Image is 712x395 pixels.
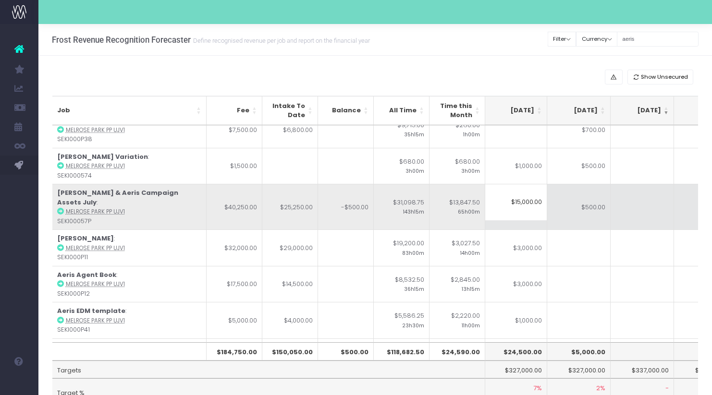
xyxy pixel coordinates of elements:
td: $5,000.00 [207,302,262,338]
th: $184,750.00 [207,342,262,360]
strong: Aeris EDM template [57,306,125,315]
th: Fee: activate to sort column ascending [207,96,262,125]
abbr: Melrose Park PP UJV1 [66,126,125,134]
td: $500.00 [262,338,318,375]
abbr: Melrose Park PP UJV1 [66,317,125,324]
td: $1,000.00 [484,302,547,338]
button: Currency [576,32,617,47]
strong: [PERSON_NAME] Variation [57,152,148,161]
td: $40,250.00 [207,184,262,229]
td: $2,845.00 [430,266,485,302]
th: $5,000.00 [547,342,611,360]
td: $260.00 [430,111,485,148]
th: Sep 25: activate to sort column ascending [547,96,611,125]
small: 11h00m [462,321,480,329]
td: $1,160.00 [374,338,430,375]
small: 35h15m [404,130,424,138]
td: $750.00 [430,338,485,375]
abbr: Melrose Park PP UJV1 [66,280,125,288]
strong: [PERSON_NAME] & Aeris Campaign Assets July [57,188,178,207]
td: $9,715.00 [374,111,430,148]
strong: [PERSON_NAME] [57,234,114,243]
button: Filter [548,32,577,47]
small: 1h00m [463,130,480,138]
td: : SEKI000P12 [52,266,207,302]
small: 14h00m [460,248,480,257]
th: All Time: activate to sort column ascending [374,96,430,125]
small: 23h30m [402,321,424,329]
td: $1,000.00 [484,338,547,375]
td: $19,200.00 [374,229,430,266]
abbr: Melrose Park PP UJV1 [66,208,125,215]
span: 2% [596,383,605,393]
th: Time this Month: activate to sort column ascending [430,96,485,125]
input: Search... [617,32,699,47]
td: $680.00 [374,148,430,184]
td: $3,027.50 [430,229,485,266]
th: Balance: activate to sort column ascending [318,96,374,125]
th: $24,500.00 [484,342,547,360]
small: 13h15m [462,284,480,293]
td: $500.00 [547,184,611,229]
img: images/default_profile_image.png [12,376,26,390]
small: 65h00m [458,207,480,215]
td: $7,500.00 [207,111,262,148]
td: $29,000.00 [262,229,318,266]
td: $17,500.00 [207,266,262,302]
h3: Frost Revenue Recognition Forecaster [52,35,370,45]
th: $118,682.50 [374,342,430,360]
td: : SEKI000P41 [52,302,207,338]
small: 3h00m [461,166,480,175]
td: : SEKI000P38 [52,111,207,148]
td: $2,220.00 [430,302,485,338]
small: 143h15m [403,207,424,215]
td: $25,250.00 [262,184,318,229]
td: $3,000.00 [484,229,547,266]
span: Show Unsecured [641,73,688,81]
td: $31,098.75 [374,184,430,229]
td: $680.00 [430,148,485,184]
th: $500.00 [318,342,374,360]
td: $5,586.25 [374,302,430,338]
small: 36h15m [404,284,424,293]
th: Job: activate to sort column ascending [52,96,207,125]
abbr: Melrose Park PP UJV1 [66,244,125,252]
td: -$500.00 [318,184,374,229]
td: $700.00 [547,111,611,148]
th: Oct 25: activate to sort column ascending [611,96,674,125]
td: $1,500.00 [207,338,262,375]
td: $327,000.00 [484,360,547,379]
td: $327,000.00 [547,360,611,379]
strong: Aeris Agent Book [57,270,116,279]
td: : SEKI000574 [52,148,207,184]
th: $24,590.00 [430,342,485,360]
th: Aug 25: activate to sort column ascending [484,96,547,125]
small: Define recognised revenue per job and report on the financial year [191,35,370,45]
span: 7% [533,383,542,393]
td: : SEKI00055 [52,338,207,375]
td: : SEKI000P11 [52,229,207,266]
td: $32,000.00 [207,229,262,266]
td: $1,500.00 [207,148,262,184]
button: Show Unsecured [627,70,694,84]
abbr: Melrose Park PP UJV1 [66,162,125,170]
small: 83h00m [402,248,424,257]
td: : SEKI00057P [52,184,207,229]
td: $1,000.00 [484,148,547,184]
th: Intake To Date: activate to sort column ascending [262,96,318,125]
span: - [665,383,669,393]
th: $150,050.00 [262,342,318,360]
td: $4,000.00 [262,302,318,338]
td: Targets [52,360,485,379]
td: $500.00 [547,148,611,184]
td: $8,532.50 [374,266,430,302]
td: $337,000.00 [611,360,674,379]
td: $3,000.00 [484,266,547,302]
td: $6,800.00 [262,111,318,148]
td: $14,500.00 [262,266,318,302]
small: 3h00m [405,166,424,175]
td: $13,847.50 [430,184,485,229]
